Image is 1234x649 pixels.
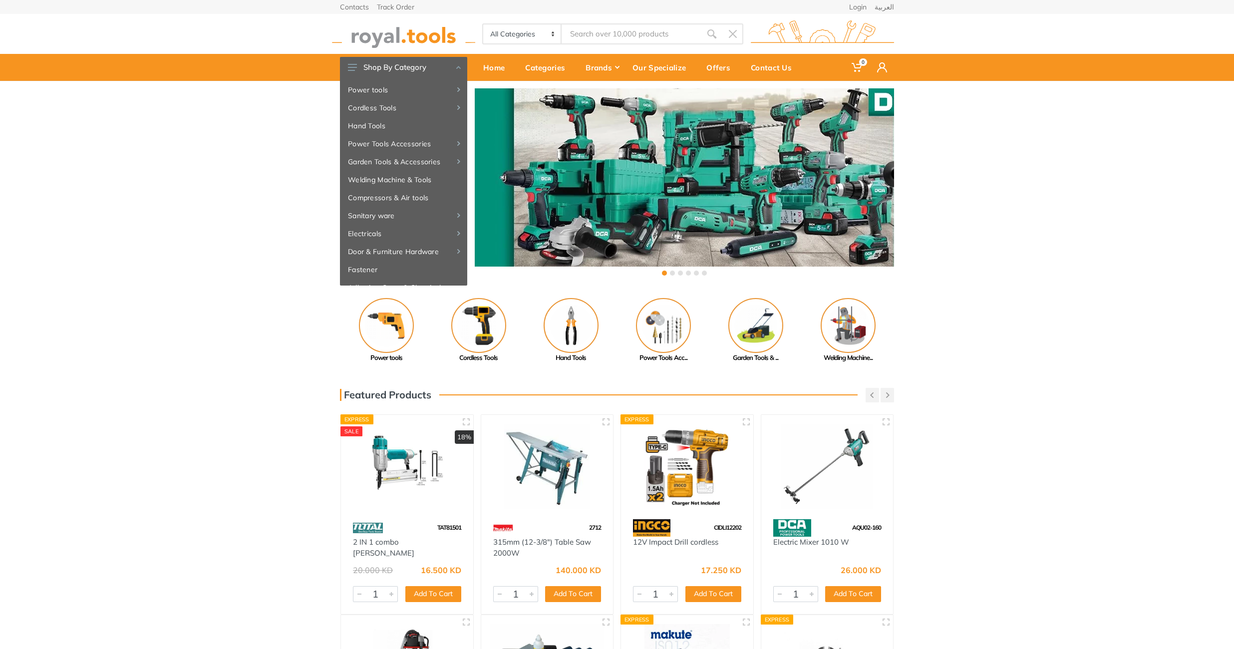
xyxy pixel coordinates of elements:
[636,298,691,353] img: Royal - Power Tools Accessories
[340,298,432,363] a: Power tools
[340,279,467,297] a: Adhesive, Spray & Chemical
[556,566,601,574] div: 140.000 KD
[340,243,467,261] a: Door & Furniture Hardware
[685,586,741,602] button: Add To Cart
[340,153,467,171] a: Garden Tools & Accessories
[340,117,467,135] a: Hand Tools
[525,353,617,363] div: Hand Tools
[340,389,431,401] h3: Featured Products
[821,298,876,353] img: Royal - Welding Machine & Tools
[852,524,881,531] span: AQU02-160
[751,20,894,48] img: royal.tools Logo
[476,57,518,78] div: Home
[340,99,467,117] a: Cordless Tools
[340,3,369,10] a: Contacts
[476,54,518,81] a: Home
[353,566,393,574] div: 20.000 KD
[625,57,699,78] div: Our Specialize
[340,426,362,436] div: SALE
[709,353,802,363] div: Garden Tools & ...
[483,24,562,43] select: Category
[493,519,513,537] img: 42.webp
[340,81,467,99] a: Power tools
[714,524,741,531] span: CIDLI12202
[617,298,709,363] a: Power Tools Acc...
[773,519,811,537] img: 58.webp
[620,414,653,424] div: Express
[525,298,617,363] a: Hand Tools
[432,353,525,363] div: Cordless Tools
[340,135,467,153] a: Power Tools Accessories
[589,524,601,531] span: 2712
[761,615,794,625] div: Express
[405,586,461,602] button: Add To Cart
[545,586,601,602] button: Add To Cart
[633,537,718,547] a: 12V Impact Drill cordless
[490,424,605,509] img: Royal Tools - 315mm (12-3/8
[773,537,849,547] a: Electric Mixer 1010 W
[518,54,579,81] a: Categories
[455,430,474,444] div: 18%
[359,298,414,353] img: Royal - Power tools
[432,298,525,363] a: Cordless Tools
[451,298,506,353] img: Royal - Cordless Tools
[699,54,744,81] a: Offers
[802,298,894,363] a: Welding Machine...
[353,537,414,558] a: 2 IN 1 combo [PERSON_NAME]
[875,3,894,10] a: العربية
[701,566,741,574] div: 17.250 KD
[437,524,461,531] span: TAT81501
[825,586,881,602] button: Add To Cart
[332,20,475,48] img: royal.tools Logo
[845,54,870,81] a: 0
[699,57,744,78] div: Offers
[340,207,467,225] a: Sanitary ware
[493,537,591,558] a: 315mm (12-3/8") Table Saw 2000W
[625,54,699,81] a: Our Specialize
[620,615,653,625] div: Express
[340,414,373,424] div: Express
[340,171,467,189] a: Welding Machine & Tools
[633,519,670,537] img: 91.webp
[849,3,867,10] a: Login
[353,519,383,537] img: 86.webp
[617,353,709,363] div: Power Tools Acc...
[340,225,467,243] a: Electricals
[340,57,467,78] button: Shop By Category
[802,353,894,363] div: Welding Machine...
[630,424,744,509] img: Royal Tools - 12V Impact Drill cordless
[544,298,599,353] img: Royal - Hand Tools
[340,261,467,279] a: Fastener
[709,298,802,363] a: Garden Tools & ...
[744,57,805,78] div: Contact Us
[859,58,867,66] span: 0
[350,424,464,509] img: Royal Tools - 2 IN 1 combo brad nailer
[841,566,881,574] div: 26.000 KD
[728,298,783,353] img: Royal - Garden Tools & Accessories
[744,54,805,81] a: Contact Us
[770,424,885,509] img: Royal Tools - Electric Mixer 1010 W
[562,23,701,44] input: Site search
[579,57,625,78] div: Brands
[421,566,461,574] div: 16.500 KD
[377,3,414,10] a: Track Order
[340,353,432,363] div: Power tools
[340,189,467,207] a: Compressors & Air tools
[518,57,579,78] div: Categories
